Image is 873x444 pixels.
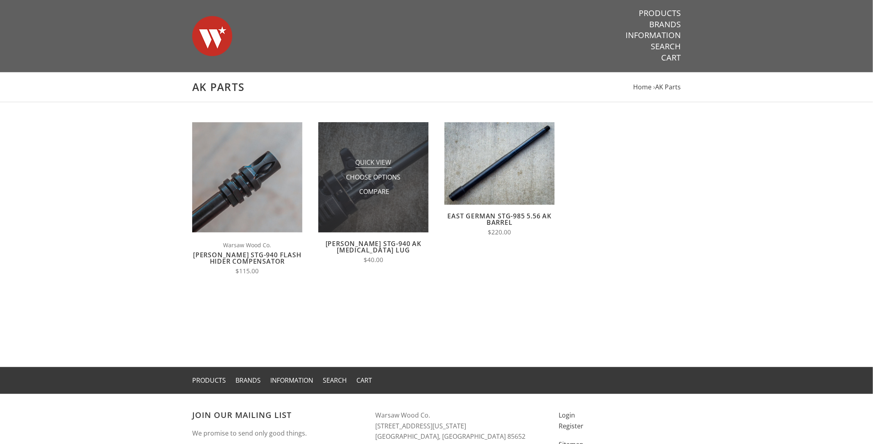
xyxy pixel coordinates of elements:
[649,19,681,30] a: Brands
[488,228,511,236] span: $220.00
[236,267,259,275] span: $115.00
[445,122,555,205] img: East German STG-985 5.56 AK Barrel
[633,83,652,91] a: Home
[651,41,681,52] a: Search
[192,8,232,64] img: Warsaw Wood Co.
[346,173,401,182] a: Choose Options
[192,240,302,250] span: Warsaw Wood Co.
[270,376,313,385] a: Information
[639,8,681,18] a: Products
[356,376,372,385] a: Cart
[364,256,383,264] span: $40.00
[192,428,360,439] p: We promise to send only good things.
[559,411,575,420] a: Login
[326,239,421,254] a: [PERSON_NAME] STG-940 AK [MEDICAL_DATA] Lug
[323,376,347,385] a: Search
[192,410,360,420] h3: Join our mailing list
[318,122,428,232] img: Wieger STG-940 AK Bayonet Lug
[359,187,389,197] span: Compare
[192,376,226,385] a: Products
[448,212,552,227] a: East German STG-985 5.56 AK Barrel
[655,83,681,91] a: AK Parts
[376,410,543,442] address: Warsaw Wood Co. [STREET_ADDRESS][US_STATE] [GEOGRAPHIC_DATA], [GEOGRAPHIC_DATA] 85652
[356,158,392,168] span: Quick View
[346,173,401,183] span: Choose Options
[235,376,261,385] a: Brands
[192,81,681,94] h1: AK Parts
[193,250,302,266] a: [PERSON_NAME] STG-940 Flash Hider Compensator
[559,422,583,430] a: Register
[626,30,681,40] a: Information
[653,82,681,93] li: ›
[661,52,681,63] a: Cart
[192,122,302,232] img: Wieger STG-940 Flash Hider Compensator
